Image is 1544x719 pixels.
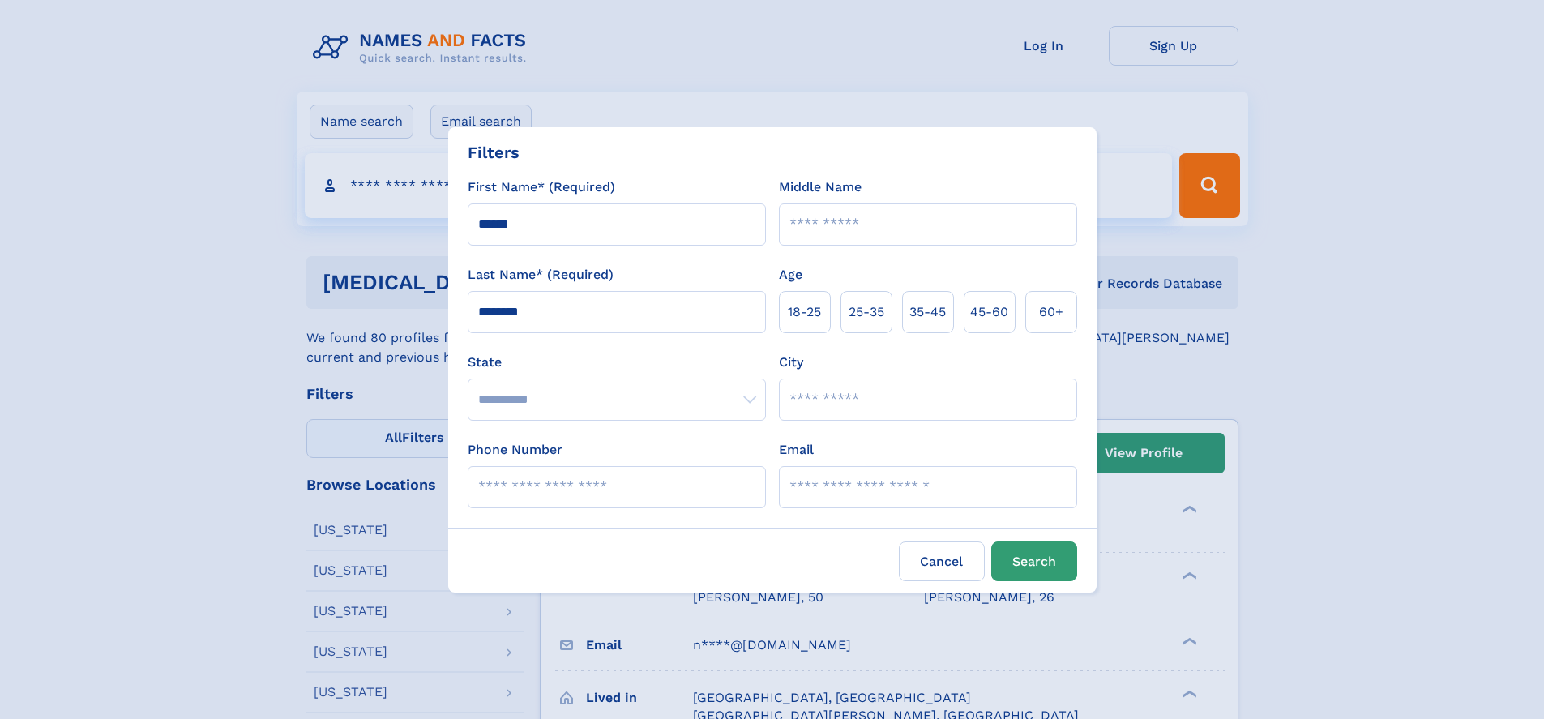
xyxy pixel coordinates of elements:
[970,302,1008,322] span: 45‑60
[468,178,615,197] label: First Name* (Required)
[779,353,803,372] label: City
[849,302,884,322] span: 25‑35
[779,265,802,285] label: Age
[788,302,821,322] span: 18‑25
[909,302,946,322] span: 35‑45
[468,140,520,165] div: Filters
[779,440,814,460] label: Email
[1039,302,1063,322] span: 60+
[779,178,862,197] label: Middle Name
[899,541,985,581] label: Cancel
[468,265,614,285] label: Last Name* (Required)
[991,541,1077,581] button: Search
[468,353,766,372] label: State
[468,440,562,460] label: Phone Number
